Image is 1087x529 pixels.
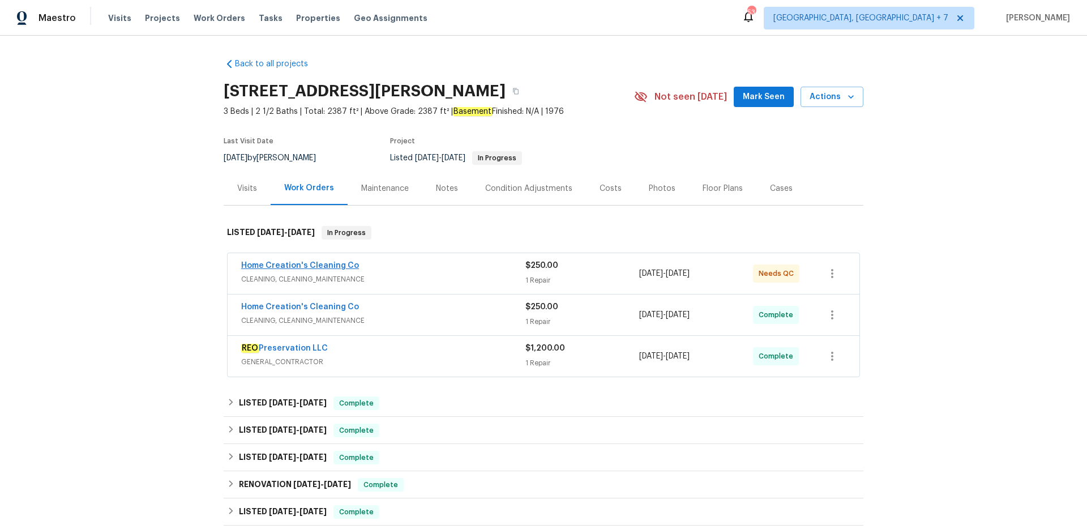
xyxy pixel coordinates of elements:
span: Not seen [DATE] [654,91,727,103]
span: $1,200.00 [525,344,565,352]
div: Maintenance [361,183,409,194]
span: Complete [335,398,378,409]
div: Floor Plans [703,183,743,194]
span: CLEANING, CLEANING_MAINTENANCE [241,315,525,326]
span: Mark Seen [743,90,785,104]
span: [DATE] [288,228,315,236]
span: [DATE] [269,453,296,461]
span: [DATE] [666,311,690,319]
span: CLEANING, CLEANING_MAINTENANCE [241,274,525,285]
span: [DATE] [415,154,439,162]
span: Complete [359,479,403,490]
span: [DATE] [442,154,465,162]
span: Complete [335,425,378,436]
div: Notes [436,183,458,194]
span: Complete [759,351,798,362]
div: Costs [600,183,622,194]
em: Basement [453,107,492,116]
span: [DATE] [639,270,663,278]
span: [DATE] [269,507,296,515]
span: Listed [390,154,522,162]
span: Projects [145,12,180,24]
span: [DATE] [224,154,247,162]
span: [DATE] [666,352,690,360]
h6: LISTED [239,424,327,437]
span: - [257,228,315,236]
span: Actions [810,90,854,104]
div: Cases [770,183,793,194]
span: [DATE] [324,480,351,488]
span: [DATE] [293,480,320,488]
div: 1 Repair [525,275,639,286]
div: 1 Repair [525,357,639,369]
div: Visits [237,183,257,194]
a: REOPreservation LLC [241,344,328,353]
div: LISTED [DATE]-[DATE]Complete [224,390,863,417]
span: [DATE] [299,426,327,434]
span: - [639,309,690,321]
h6: LISTED [239,505,327,519]
span: - [269,453,327,461]
span: Maestro [38,12,76,24]
span: Properties [296,12,340,24]
span: [DATE] [269,426,296,434]
div: 53 [747,7,755,18]
div: LISTED [DATE]-[DATE]Complete [224,417,863,444]
div: Photos [649,183,675,194]
span: - [639,351,690,362]
span: Visits [108,12,131,24]
span: Complete [759,309,798,321]
span: Complete [335,452,378,463]
span: [DATE] [299,507,327,515]
span: [DATE] [639,311,663,319]
div: LISTED [DATE]-[DATE]In Progress [224,215,863,251]
span: [DATE] [666,270,690,278]
a: Home Creation's Cleaning Co [241,303,359,311]
span: $250.00 [525,262,558,270]
span: - [269,507,327,515]
h2: [STREET_ADDRESS][PERSON_NAME] [224,86,506,97]
span: In Progress [473,155,521,161]
span: 3 Beds | 2 1/2 Baths | Total: 2387 ft² | Above Grade: 2387 ft² | Finished: N/A | 1976 [224,106,634,117]
span: GENERAL_CONTRACTOR [241,356,525,368]
div: RENOVATION [DATE]-[DATE]Complete [224,471,863,498]
span: [GEOGRAPHIC_DATA], [GEOGRAPHIC_DATA] + 7 [773,12,948,24]
span: - [293,480,351,488]
a: Home Creation's Cleaning Co [241,262,359,270]
em: REO [241,344,259,353]
h6: LISTED [227,226,315,240]
span: [DATE] [299,399,327,407]
div: 1 Repair [525,316,639,327]
span: [DATE] [269,399,296,407]
h6: LISTED [239,396,327,410]
span: [DATE] [299,453,327,461]
span: - [269,426,327,434]
div: LISTED [DATE]-[DATE]Complete [224,498,863,526]
span: [DATE] [257,228,284,236]
span: - [269,399,327,407]
span: Geo Assignments [354,12,427,24]
div: Condition Adjustments [485,183,572,194]
button: Actions [801,87,863,108]
span: - [639,268,690,279]
div: by [PERSON_NAME] [224,151,329,165]
h6: LISTED [239,451,327,464]
span: Last Visit Date [224,138,273,144]
h6: RENOVATION [239,478,351,492]
span: In Progress [323,227,370,238]
span: [PERSON_NAME] [1002,12,1070,24]
button: Mark Seen [734,87,794,108]
span: [DATE] [639,352,663,360]
a: Back to all projects [224,58,332,70]
span: $250.00 [525,303,558,311]
span: Complete [335,506,378,518]
button: Copy Address [506,81,526,101]
div: LISTED [DATE]-[DATE]Complete [224,444,863,471]
span: Project [390,138,415,144]
span: Needs QC [759,268,798,279]
span: Tasks [259,14,283,22]
div: Work Orders [284,182,334,194]
span: - [415,154,465,162]
span: Work Orders [194,12,245,24]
